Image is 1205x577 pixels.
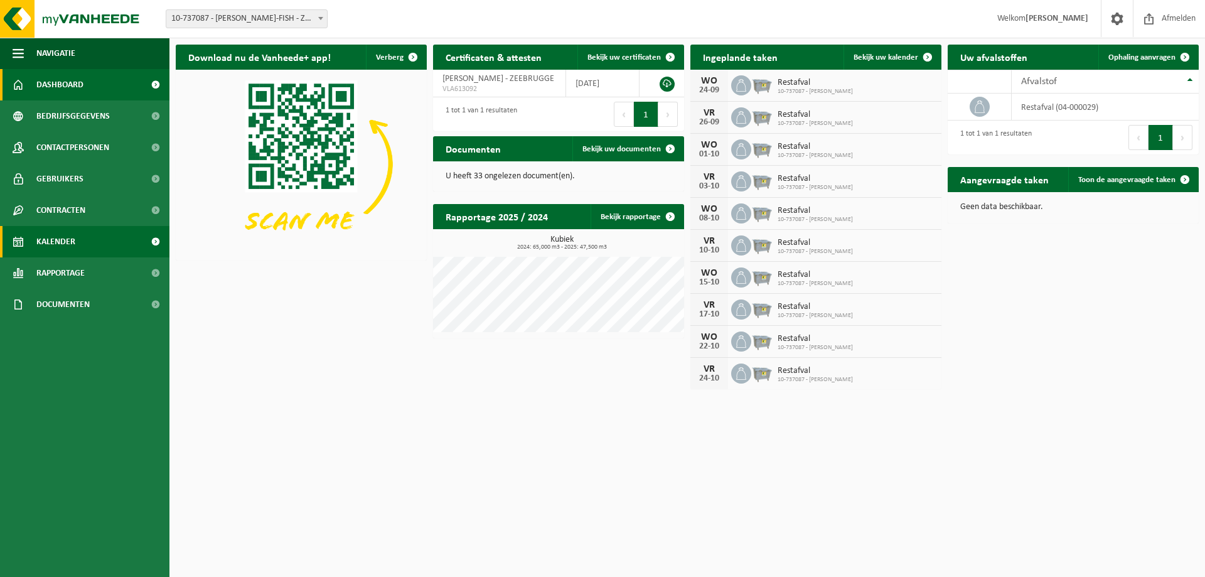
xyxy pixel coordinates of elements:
[948,167,1061,191] h2: Aangevraagde taken
[1149,125,1173,150] button: 1
[751,105,773,127] img: WB-2500-GAL-GY-04
[1026,14,1088,23] strong: [PERSON_NAME]
[1108,53,1176,62] span: Ophaling aanvragen
[442,74,554,84] span: [PERSON_NAME] - ZEEBRUGGE
[587,53,661,62] span: Bekijk uw certificaten
[176,70,427,258] img: Download de VHEPlus App
[697,246,722,255] div: 10-10
[690,45,790,69] h2: Ingeplande taken
[1021,77,1057,87] span: Afvalstof
[439,100,517,128] div: 1 tot 1 van 1 resultaten
[778,248,853,256] span: 10-737087 - [PERSON_NAME]
[697,214,722,223] div: 08-10
[751,170,773,191] img: WB-2500-GAL-GY-04
[778,344,853,352] span: 10-737087 - [PERSON_NAME]
[778,334,853,344] span: Restafval
[778,142,853,152] span: Restafval
[36,289,90,320] span: Documenten
[697,300,722,310] div: VR
[36,257,85,289] span: Rapportage
[433,136,513,161] h2: Documenten
[751,73,773,95] img: WB-2500-GAL-GY-04
[591,204,683,229] a: Bekijk rapportage
[697,172,722,182] div: VR
[697,76,722,86] div: WO
[433,45,554,69] h2: Certificaten & attesten
[36,226,75,257] span: Kalender
[614,102,634,127] button: Previous
[778,238,853,248] span: Restafval
[778,216,853,224] span: 10-737087 - [PERSON_NAME]
[566,70,640,97] td: [DATE]
[697,140,722,150] div: WO
[697,374,722,383] div: 24-10
[1068,167,1197,192] a: Toon de aangevraagde taken
[433,204,560,229] h2: Rapportage 2025 / 2024
[778,270,853,280] span: Restafval
[954,124,1032,151] div: 1 tot 1 van 1 resultaten
[778,184,853,191] span: 10-737087 - [PERSON_NAME]
[960,203,1186,212] p: Geen data beschikbaar.
[634,102,658,127] button: 1
[439,244,684,251] span: 2024: 65,000 m3 - 2025: 47,500 m3
[176,45,343,69] h2: Download nu de Vanheede+ app!
[778,206,853,216] span: Restafval
[572,136,683,161] a: Bekijk uw documenten
[166,10,327,28] span: 10-737087 - PETER-FISH - ZEEBRUGGE
[376,53,404,62] span: Verberg
[854,53,918,62] span: Bekijk uw kalender
[751,362,773,383] img: WB-2500-GAL-GY-04
[442,84,556,94] span: VLA613092
[778,302,853,312] span: Restafval
[778,110,853,120] span: Restafval
[697,268,722,278] div: WO
[697,182,722,191] div: 03-10
[697,278,722,287] div: 15-10
[697,204,722,214] div: WO
[1098,45,1197,70] a: Ophaling aanvragen
[697,118,722,127] div: 26-09
[778,174,853,184] span: Restafval
[751,202,773,223] img: WB-2500-GAL-GY-04
[778,366,853,376] span: Restafval
[751,330,773,351] img: WB-2500-GAL-GY-04
[697,310,722,319] div: 17-10
[36,38,75,69] span: Navigatie
[751,234,773,255] img: WB-2500-GAL-GY-04
[751,138,773,159] img: WB-2500-GAL-GY-04
[778,152,853,159] span: 10-737087 - [PERSON_NAME]
[439,235,684,251] h3: Kubiek
[697,332,722,342] div: WO
[36,163,83,195] span: Gebruikers
[778,120,853,127] span: 10-737087 - [PERSON_NAME]
[697,108,722,118] div: VR
[948,45,1040,69] h2: Uw afvalstoffen
[36,100,110,132] span: Bedrijfsgegevens
[697,342,722,351] div: 22-10
[843,45,940,70] a: Bekijk uw kalender
[166,9,328,28] span: 10-737087 - PETER-FISH - ZEEBRUGGE
[1173,125,1192,150] button: Next
[751,266,773,287] img: WB-2500-GAL-GY-04
[1078,176,1176,184] span: Toon de aangevraagde taken
[697,86,722,95] div: 24-09
[778,376,853,384] span: 10-737087 - [PERSON_NAME]
[577,45,683,70] a: Bekijk uw certificaten
[778,78,853,88] span: Restafval
[778,88,853,95] span: 10-737087 - [PERSON_NAME]
[697,150,722,159] div: 01-10
[446,172,672,181] p: U heeft 33 ongelezen document(en).
[36,195,85,226] span: Contracten
[778,312,853,320] span: 10-737087 - [PERSON_NAME]
[778,280,853,288] span: 10-737087 - [PERSON_NAME]
[697,364,722,374] div: VR
[366,45,426,70] button: Verberg
[582,145,661,153] span: Bekijk uw documenten
[697,236,722,246] div: VR
[1128,125,1149,150] button: Previous
[658,102,678,127] button: Next
[36,69,83,100] span: Dashboard
[36,132,109,163] span: Contactpersonen
[1012,94,1199,121] td: restafval (04-000029)
[751,298,773,319] img: WB-2500-GAL-GY-04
